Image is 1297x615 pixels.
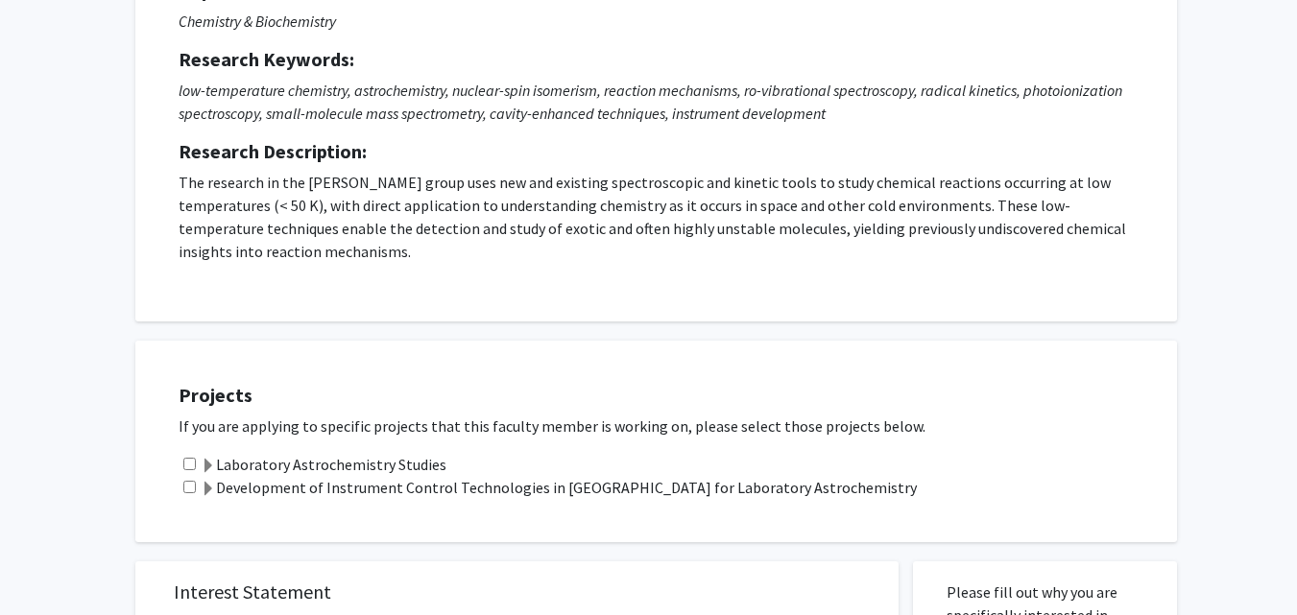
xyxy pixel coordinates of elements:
[179,383,252,407] strong: Projects
[201,453,446,476] label: Laboratory Astrochemistry Studies
[179,171,1134,263] p: The research in the [PERSON_NAME] group uses new and existing spectroscopic and kinetic tools to ...
[201,476,917,499] label: Development of Instrument Control Technologies in [GEOGRAPHIC_DATA] for Laboratory Astrochemistry
[179,139,367,163] strong: Research Description:
[174,580,860,603] h5: Interest Statement
[179,47,354,71] strong: Research Keywords:
[179,79,1134,125] p: low-temperature chemistry, astrochemistry, nuclear-spin isomerism, reaction mechanisms, ro-vibrat...
[179,12,336,31] i: Chemistry & Biochemistry
[179,414,1158,438] p: If you are applying to specific projects that this faculty member is working on, please select th...
[14,529,82,601] iframe: Chat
